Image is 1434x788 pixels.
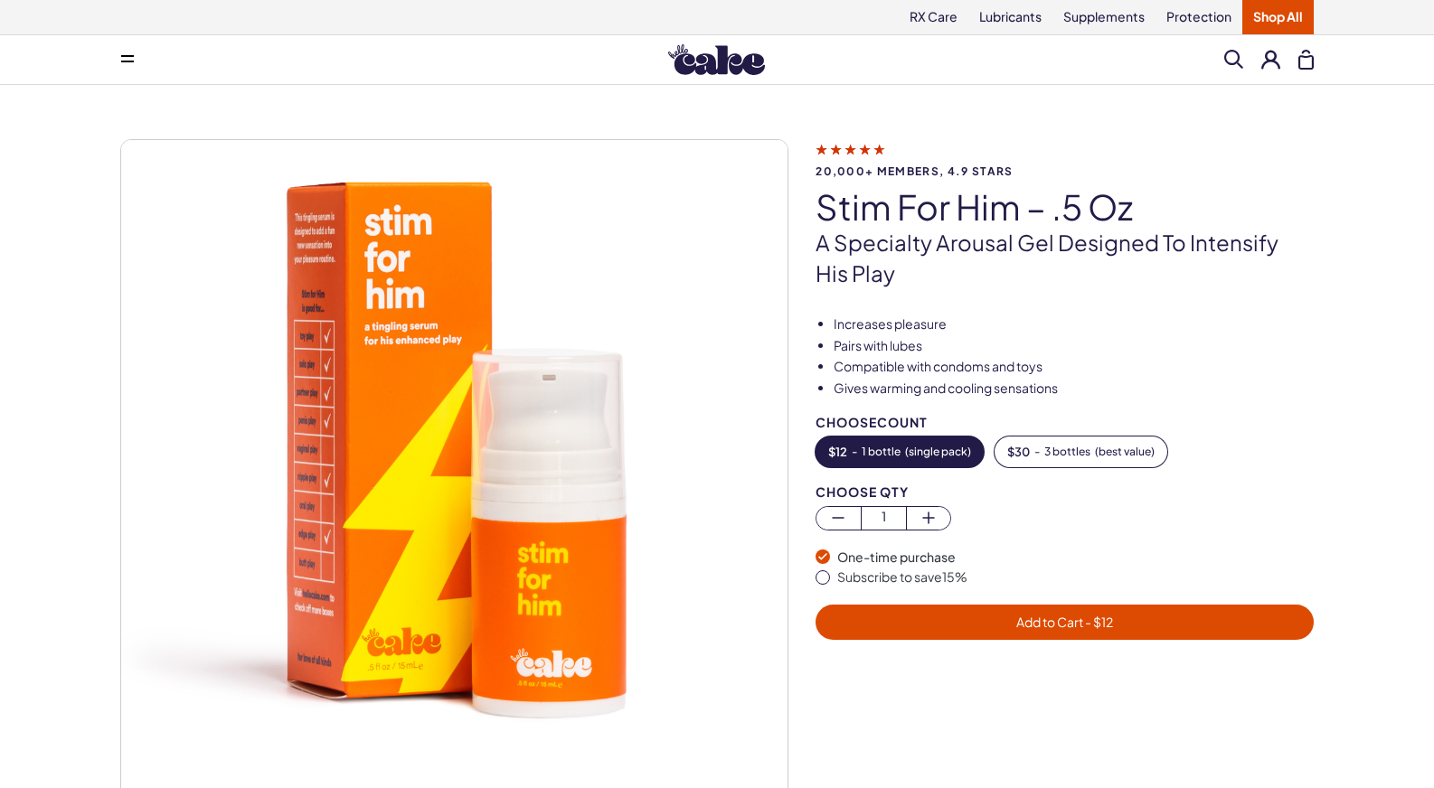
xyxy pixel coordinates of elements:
[837,549,1314,567] div: One-time purchase
[668,44,765,75] img: Hello Cake
[816,416,1314,429] div: Choose Count
[834,358,1314,376] li: Compatible with condoms and toys
[816,485,1314,499] div: Choose Qty
[1095,446,1155,458] span: ( best value )
[816,436,984,467] button: -
[816,188,1314,226] h1: Stim For Him – .5 oz
[1083,614,1113,630] span: - $ 12
[905,446,971,458] span: ( single pack )
[834,380,1314,398] li: Gives warming and cooling sensations
[828,446,847,458] span: $ 12
[834,315,1314,333] li: Increases pleasure
[816,228,1314,288] p: A specialty arousal gel designed to intensify his play
[862,507,906,528] span: 1
[816,141,1314,177] a: 20,000+ members, 4.9 stars
[837,568,1314,586] div: Subscribe to save 15 %
[862,446,901,458] span: 1 bottle
[816,165,1314,177] span: 20,000+ members, 4.9 stars
[1044,446,1090,458] span: 3 bottles
[1016,614,1113,630] span: Add to Cart
[1007,446,1030,458] span: $ 30
[816,605,1314,640] button: Add to Cart - $12
[834,337,1314,355] li: Pairs with lubes
[995,436,1167,467] button: -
